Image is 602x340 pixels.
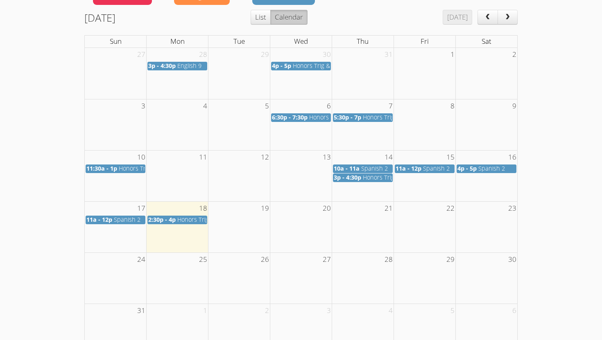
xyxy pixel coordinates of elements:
[293,62,358,70] span: Honors Trig & Algebra II
[363,113,428,121] span: Honors Trig & Algebra II
[443,10,472,25] button: [DATE]
[478,10,498,25] button: prev
[198,151,208,164] span: 11
[264,99,270,113] span: 5
[114,216,140,223] span: Spanish 2
[119,164,183,172] span: Honors Trig & Algebra II
[333,113,393,122] a: 5:30p - 7p Honors Trig & Algebra II
[198,48,208,61] span: 28
[357,36,369,46] span: Thu
[326,304,332,317] span: 3
[511,48,517,61] span: 2
[260,202,270,215] span: 19
[136,48,146,61] span: 27
[395,164,455,173] a: 11a - 12p Spanish 2
[326,99,332,113] span: 6
[421,36,429,46] span: Fri
[309,113,374,121] span: Honors Trig & Algebra II
[363,173,428,181] span: Honors Trig & Algebra II
[86,216,145,224] a: 11a - 12p Spanish 2
[251,10,271,25] button: List
[84,10,115,25] h2: [DATE]
[482,36,491,46] span: Sat
[388,304,394,317] span: 4
[140,99,146,113] span: 3
[333,173,393,182] a: 3p - 4:30p Honors Trig & Algebra II
[333,164,393,173] a: 10a - 11a Spanish 2
[457,164,477,172] span: 4p - 5p
[260,48,270,61] span: 29
[446,253,455,266] span: 29
[110,36,122,46] span: Sun
[450,48,455,61] span: 1
[198,253,208,266] span: 25
[446,151,455,164] span: 15
[136,304,146,317] span: 31
[271,62,331,70] a: 4p - 5p Honors Trig & Algebra II
[177,216,242,223] span: Honors Trig & Algebra II
[198,202,208,215] span: 18
[136,253,146,266] span: 24
[384,151,394,164] span: 14
[334,113,361,121] span: 5:30p - 7p
[334,173,361,181] span: 3p - 4:30p
[294,36,308,46] span: Wed
[507,151,517,164] span: 16
[322,253,332,266] span: 27
[384,48,394,61] span: 31
[511,99,517,113] span: 9
[86,164,117,172] span: 11:30a - 1p
[450,304,455,317] span: 5
[450,99,455,113] span: 8
[260,253,270,266] span: 26
[260,151,270,164] span: 12
[202,99,208,113] span: 4
[507,253,517,266] span: 30
[322,48,332,61] span: 30
[272,62,291,70] span: 4p - 5p
[264,304,270,317] span: 2
[147,62,207,70] a: 3p - 4:30p English 9
[423,164,450,172] span: Spanish 2
[384,253,394,266] span: 28
[384,202,394,215] span: 21
[136,202,146,215] span: 17
[136,151,146,164] span: 10
[147,216,207,224] a: 2:30p - 4p Honors Trig & Algebra II
[322,202,332,215] span: 20
[271,113,331,122] a: 6:30p - 7:30p Honors Trig & Algebra II
[233,36,245,46] span: Tue
[511,304,517,317] span: 6
[202,304,208,317] span: 1
[507,202,517,215] span: 23
[457,164,516,173] a: 4p - 5p Spanish 2
[177,62,201,70] span: English 9
[86,164,145,173] a: 11:30a - 1p Honors Trig & Algebra II
[170,36,185,46] span: Mon
[498,10,518,25] button: next
[272,113,308,121] span: 6:30p - 7:30p
[478,164,505,172] span: Spanish 2
[270,10,308,25] button: Calendar
[446,202,455,215] span: 22
[86,216,112,223] span: 11a - 12p
[322,151,332,164] span: 13
[396,164,421,172] span: 11a - 12p
[148,216,176,223] span: 2:30p - 4p
[334,164,360,172] span: 10a - 11a
[148,62,176,70] span: 3p - 4:30p
[388,99,394,113] span: 7
[361,164,388,172] span: Spanish 2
